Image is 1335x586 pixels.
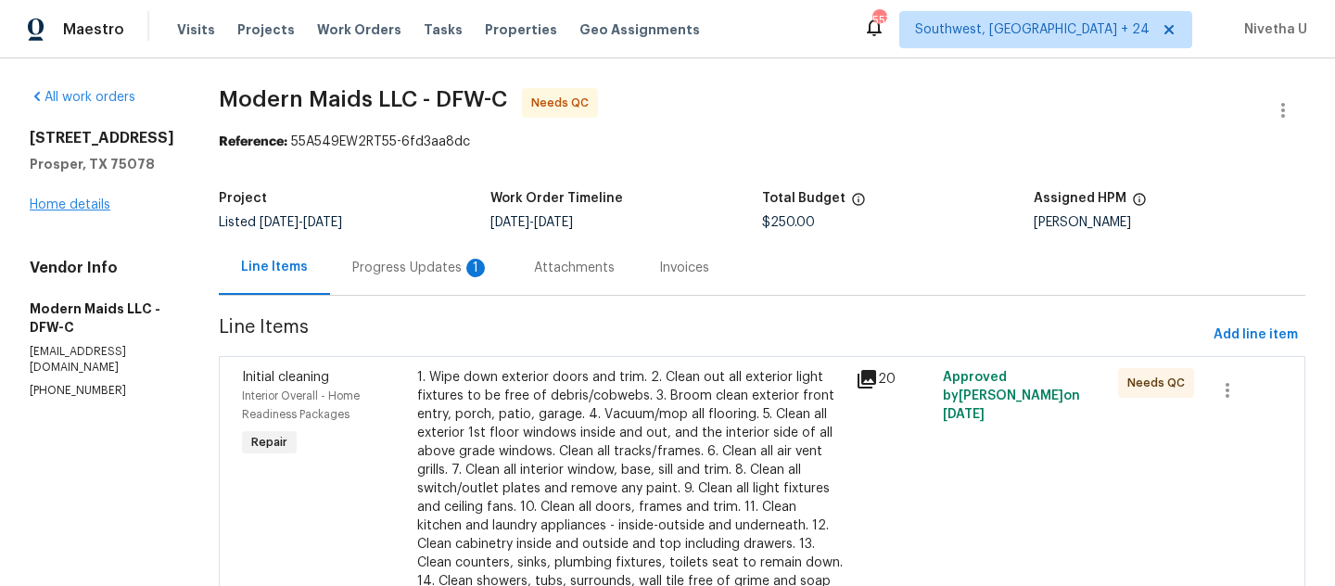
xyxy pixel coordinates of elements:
h5: Total Budget [762,192,845,205]
span: Properties [485,20,557,39]
h4: Vendor Info [30,259,174,277]
span: Geo Assignments [579,20,700,39]
div: 557 [872,11,885,30]
div: Invoices [659,259,709,277]
div: Attachments [534,259,615,277]
span: [DATE] [534,216,573,229]
h5: Assigned HPM [1034,192,1126,205]
span: [DATE] [490,216,529,229]
span: Projects [237,20,295,39]
div: [PERSON_NAME] [1034,216,1305,229]
button: Add line item [1206,318,1305,352]
span: Line Items [219,318,1206,352]
span: Tasks [424,23,463,36]
span: Repair [244,433,295,452]
p: [PHONE_NUMBER] [30,383,174,399]
h5: Project [219,192,267,205]
span: Interior Overall - Home Readiness Packages [242,390,360,420]
span: $250.00 [762,216,815,229]
span: Initial cleaning [242,371,329,384]
span: Approved by [PERSON_NAME] on [943,371,1080,421]
div: 55A549EW2RT55-6fd3aa8dc [219,133,1305,151]
div: Progress Updates [352,259,489,277]
span: Southwest, [GEOGRAPHIC_DATA] + 24 [915,20,1150,39]
h5: Modern Maids LLC - DFW-C [30,299,174,337]
span: [DATE] [303,216,342,229]
span: - [490,216,573,229]
span: [DATE] [943,408,985,421]
div: 1 [466,259,485,277]
span: [DATE] [260,216,299,229]
h5: Work Order Timeline [490,192,623,205]
span: Visits [177,20,215,39]
div: 20 [856,368,932,390]
span: - [260,216,342,229]
b: Reference: [219,135,287,148]
span: Nivetha U [1237,20,1307,39]
h2: [STREET_ADDRESS] [30,129,174,147]
span: Maestro [63,20,124,39]
span: Modern Maids LLC - DFW-C [219,88,507,110]
span: Needs QC [1127,374,1192,392]
a: Home details [30,198,110,211]
div: Line Items [241,258,308,276]
span: Needs QC [531,94,596,112]
span: The hpm assigned to this work order. [1132,192,1147,216]
span: Work Orders [317,20,401,39]
span: The total cost of line items that have been proposed by Opendoor. This sum includes line items th... [851,192,866,216]
a: All work orders [30,91,135,104]
span: Listed [219,216,342,229]
span: Add line item [1214,324,1298,347]
h5: Prosper, TX 75078 [30,155,174,173]
p: [EMAIL_ADDRESS][DOMAIN_NAME] [30,344,174,376]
